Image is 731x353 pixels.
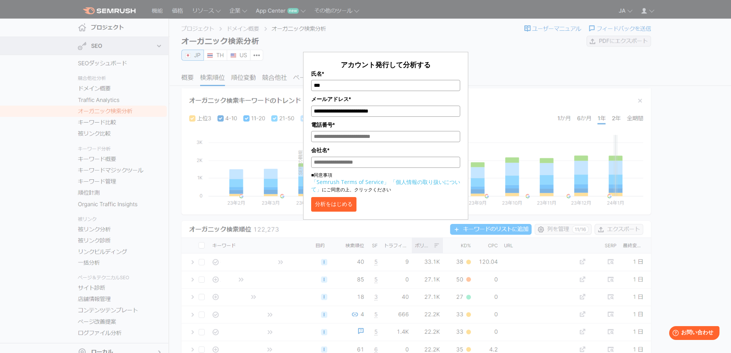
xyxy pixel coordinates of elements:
[311,121,460,129] label: 電話番号*
[311,172,460,193] p: ■同意事項 にご同意の上、クリックください
[311,178,389,186] a: 「Semrush Terms of Service」
[663,323,723,345] iframe: Help widget launcher
[311,178,460,193] a: 「個人情報の取り扱いについて」
[311,95,460,103] label: メールアドレス*
[311,197,356,212] button: 分析をはじめる
[341,60,431,69] span: アカウント発行して分析する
